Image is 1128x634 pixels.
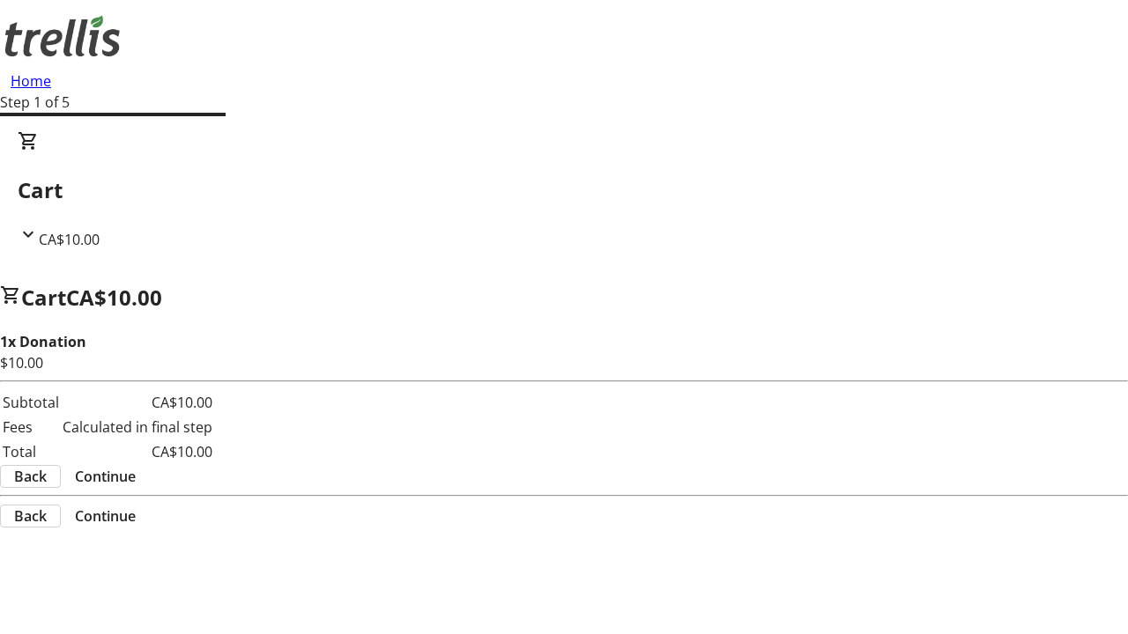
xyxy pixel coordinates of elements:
[75,466,136,487] span: Continue
[21,283,66,312] span: Cart
[62,416,213,439] td: Calculated in final step
[62,391,213,414] td: CA$10.00
[61,466,150,487] button: Continue
[2,440,60,463] td: Total
[75,505,136,527] span: Continue
[66,283,162,312] span: CA$10.00
[61,505,150,527] button: Continue
[62,440,213,463] td: CA$10.00
[18,130,1110,250] div: CartCA$10.00
[2,416,60,439] td: Fees
[14,466,47,487] span: Back
[39,230,100,249] span: CA$10.00
[18,174,1110,206] h2: Cart
[2,391,60,414] td: Subtotal
[14,505,47,527] span: Back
